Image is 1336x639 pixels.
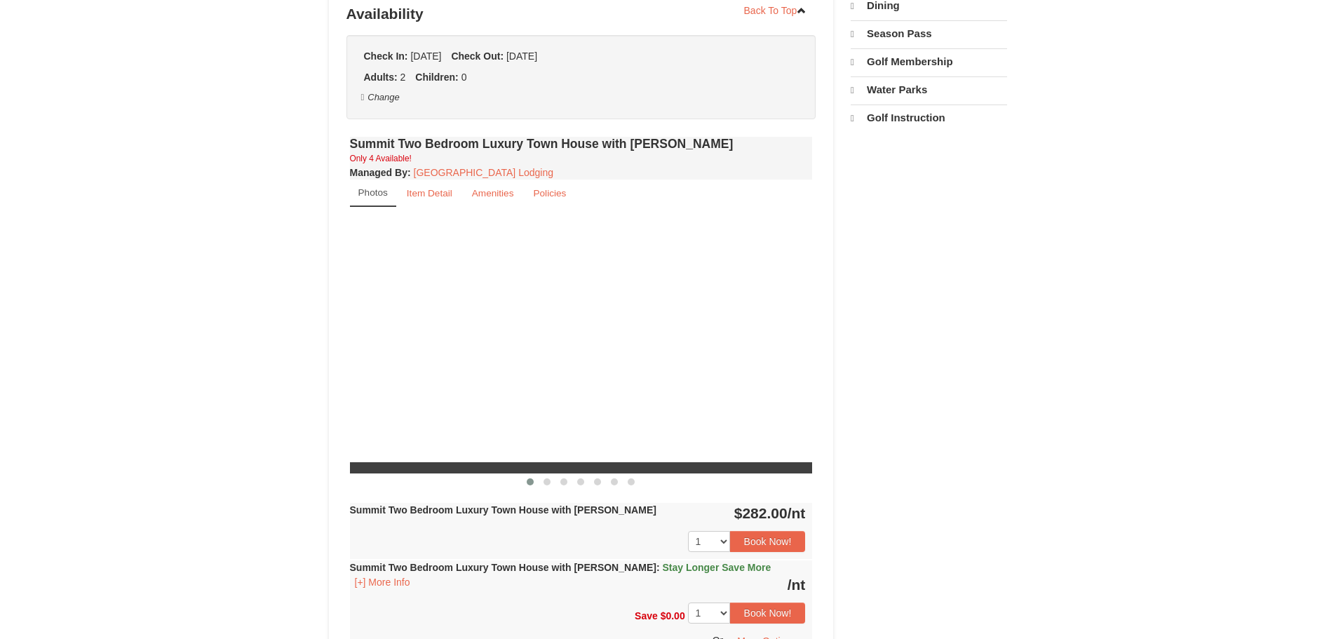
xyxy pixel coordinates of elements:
[533,188,566,199] small: Policies
[407,188,452,199] small: Item Detail
[662,562,771,573] span: Stay Longer Save More
[398,180,461,207] a: Item Detail
[730,531,806,552] button: Book Now!
[851,20,1007,47] a: Season Pass
[788,505,806,521] span: /nt
[463,180,523,207] a: Amenities
[360,90,400,105] button: Change
[661,610,685,621] span: $0.00
[350,504,656,516] strong: Summit Two Bedroom Luxury Town House with [PERSON_NAME]
[472,188,514,199] small: Amenities
[851,76,1007,103] a: Water Parks
[635,610,658,621] span: Save
[414,167,553,178] a: [GEOGRAPHIC_DATA] Lodging
[364,72,398,83] strong: Adults:
[400,72,406,83] span: 2
[506,51,537,62] span: [DATE]
[350,562,771,573] strong: Summit Two Bedroom Luxury Town House with [PERSON_NAME]
[364,51,408,62] strong: Check In:
[524,180,575,207] a: Policies
[350,137,813,151] h4: Summit Two Bedroom Luxury Town House with [PERSON_NAME]
[350,154,412,163] small: Only 4 Available!
[734,505,806,521] strong: $282.00
[851,105,1007,131] a: Golf Instruction
[350,167,411,178] strong: :
[788,577,806,593] span: /nt
[350,574,415,590] button: [+] More Info
[415,72,458,83] strong: Children:
[350,167,407,178] span: Managed By
[461,72,467,83] span: 0
[358,187,388,198] small: Photos
[350,180,396,207] a: Photos
[851,48,1007,75] a: Golf Membership
[730,603,806,624] button: Book Now!
[656,562,660,573] span: :
[410,51,441,62] span: [DATE]
[451,51,504,62] strong: Check Out:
